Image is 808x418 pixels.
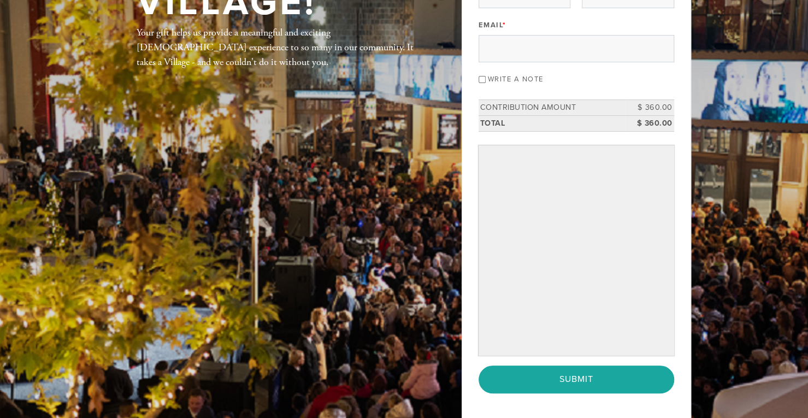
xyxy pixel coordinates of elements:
[503,21,506,30] span: This field is required.
[479,20,506,30] label: Email
[481,148,672,354] iframe: Secure payment input frame
[479,100,625,116] td: Contribution Amount
[488,75,544,84] label: Write a note
[625,115,674,131] td: $ 360.00
[137,25,426,69] div: Your gift helps us provide a meaningful and exciting [DEMOGRAPHIC_DATA] experience to so many in ...
[479,366,674,393] input: Submit
[625,100,674,116] td: $ 360.00
[479,115,625,131] td: Total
